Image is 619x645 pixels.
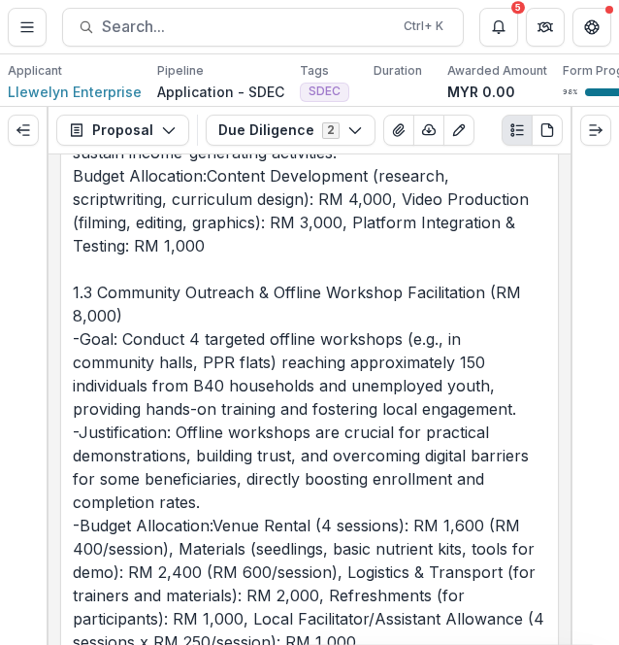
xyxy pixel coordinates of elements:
[443,115,474,146] button: Edit as form
[580,115,611,146] button: Expand right
[8,8,47,47] button: Toggle Menu
[62,8,464,47] button: Search...
[206,115,375,146] button: Due Diligence2
[400,16,447,37] div: Ctrl + K
[300,62,329,80] p: Tags
[511,1,525,15] div: 5
[572,8,611,47] button: Get Help
[157,62,204,80] p: Pipeline
[157,82,284,102] p: Application - SDEC
[102,17,392,36] span: Search...
[374,62,422,80] p: Duration
[56,115,189,146] button: Proposal
[479,8,518,47] button: Notifications
[447,82,515,102] p: MYR 0.00
[8,115,39,146] button: Expand left
[8,82,142,102] a: Llewelyn Enterprise
[447,62,547,80] p: Awarded Amount
[526,8,565,47] button: Partners
[532,115,563,146] button: PDF view
[383,115,414,146] button: View Attached Files
[309,85,341,98] span: SDEC
[502,115,533,146] button: Plaintext view
[563,85,577,99] p: 98 %
[8,62,62,80] p: Applicant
